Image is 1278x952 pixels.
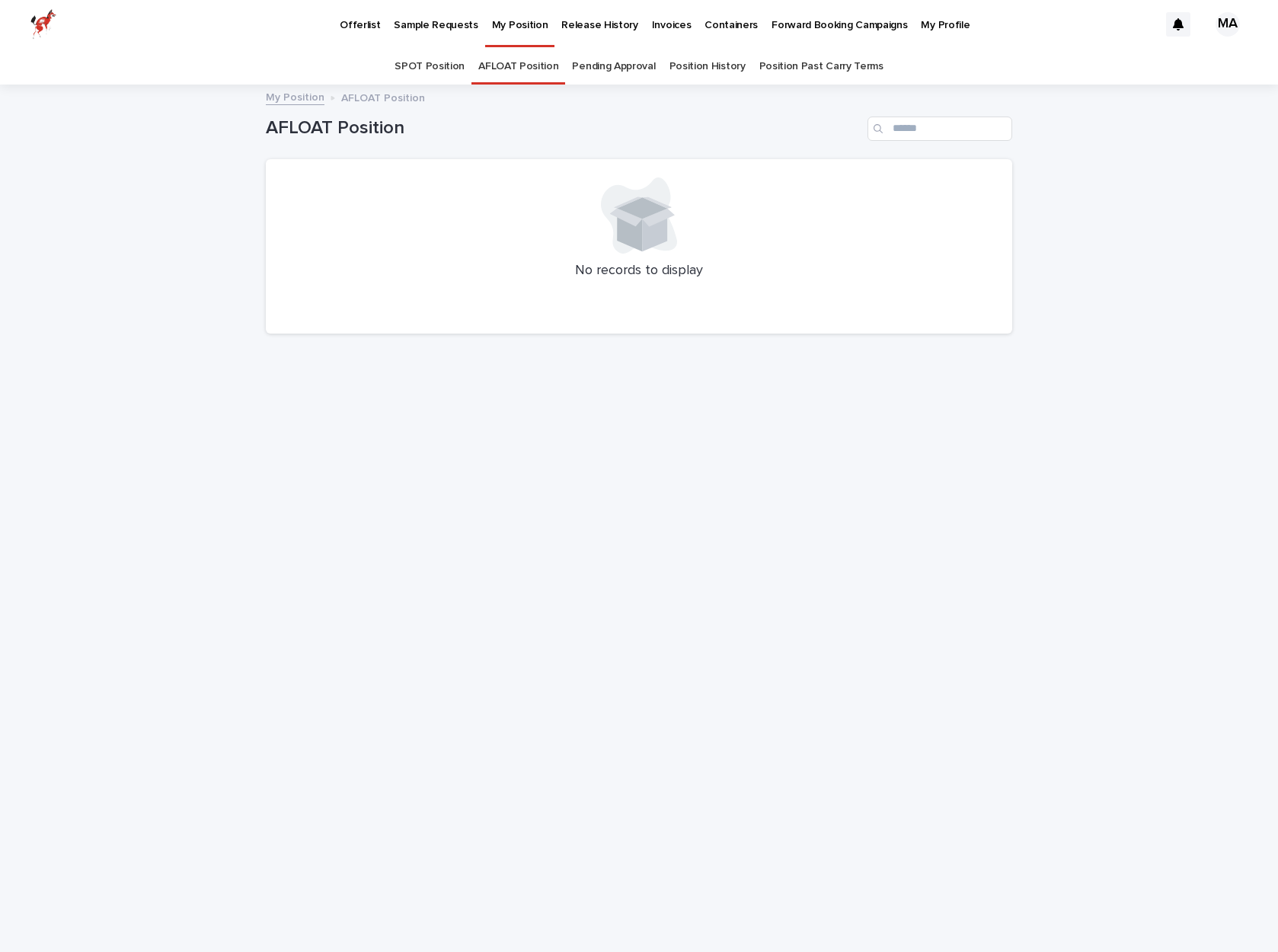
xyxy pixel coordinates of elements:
h1: AFLOAT Position [266,117,861,139]
a: Pending Approval [572,49,655,85]
input: Search [867,117,1012,141]
p: No records to display [284,263,994,280]
a: SPOT Position [395,49,465,85]
p: AFLOAT Position [341,88,425,105]
img: zttTXibQQrCfv9chImQE [30,9,56,40]
div: MA [1216,12,1240,37]
a: Position Past Carry Terms [759,49,883,85]
a: My Position [266,88,324,105]
a: AFLOAT Position [478,49,558,85]
a: Position History [669,49,746,85]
